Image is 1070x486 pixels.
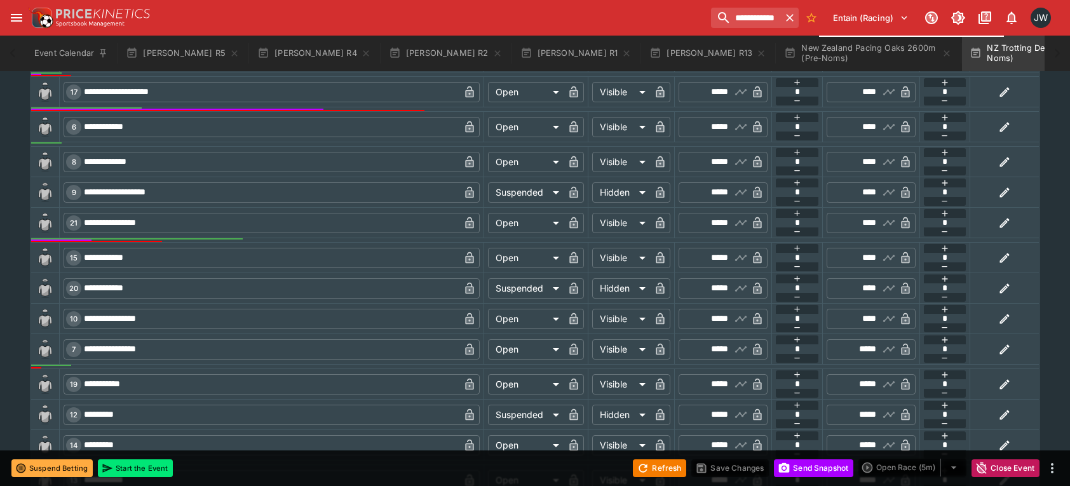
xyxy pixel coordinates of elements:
img: blank-silk.png [35,248,55,268]
div: Open [488,117,564,137]
button: [PERSON_NAME] R1 [513,36,640,71]
button: Notifications [1000,6,1023,29]
input: search [711,8,781,28]
button: Toggle light/dark mode [947,6,970,29]
button: [PERSON_NAME] R13 [642,36,774,71]
span: 12 [67,410,80,419]
button: more [1045,461,1060,476]
div: Open [488,339,564,360]
img: blank-silk.png [35,82,55,102]
button: Jayden Wyke [1027,4,1055,32]
img: PriceKinetics [56,9,150,18]
div: Visible [592,213,650,233]
button: No Bookmarks [801,8,822,28]
img: blank-silk.png [35,339,55,360]
span: 20 [67,284,81,293]
div: Visible [592,248,650,268]
img: Sportsbook Management [56,21,125,27]
button: Send Snapshot [774,459,853,477]
span: 15 [67,253,80,262]
button: Connected to PK [920,6,943,29]
span: 10 [67,314,80,323]
div: Visible [592,152,650,172]
img: blank-silk.png [35,117,55,137]
div: Visible [592,435,650,456]
button: Start the Event [98,459,173,477]
div: Visible [592,339,650,360]
button: Suspend Betting [11,459,93,477]
div: Suspended [488,278,564,299]
div: Open [488,309,564,329]
button: Select Tenant [825,8,916,28]
div: Hidden [592,405,650,425]
div: Visible [592,309,650,329]
div: Open [488,82,564,102]
div: Hidden [592,278,650,299]
img: blank-silk.png [35,182,55,203]
button: Close Event [972,459,1040,477]
button: [PERSON_NAME] R5 [118,36,247,71]
div: split button [858,459,966,476]
div: Jayden Wyke [1031,8,1051,28]
div: Visible [592,374,650,395]
span: 6 [69,123,79,132]
img: PriceKinetics Logo [28,5,53,30]
img: blank-silk.png [35,152,55,172]
img: blank-silk.png [35,435,55,456]
span: 14 [67,441,80,450]
img: blank-silk.png [35,405,55,425]
span: 21 [67,219,80,227]
img: blank-silk.png [35,374,55,395]
img: blank-silk.png [35,278,55,299]
div: Open [488,213,564,233]
span: 19 [67,380,80,389]
button: open drawer [5,6,28,29]
button: Event Calendar [27,36,116,71]
div: Hidden [592,182,650,203]
button: New Zealand Pacing Oaks 2600m (Pre-Noms) [776,36,959,71]
img: blank-silk.png [35,309,55,329]
button: [PERSON_NAME] R4 [250,36,379,71]
button: Documentation [973,6,996,29]
span: 17 [68,88,80,97]
span: 7 [69,345,78,354]
div: Suspended [488,182,564,203]
div: Open [488,248,564,268]
div: Open [488,152,564,172]
img: blank-silk.png [35,213,55,233]
div: Suspended [488,405,564,425]
button: Refresh [633,459,686,477]
div: Visible [592,117,650,137]
div: Visible [592,82,650,102]
span: 9 [69,188,79,197]
div: Open [488,374,564,395]
span: 8 [69,158,79,166]
button: [PERSON_NAME] R2 [381,36,510,71]
div: Open [488,435,564,456]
